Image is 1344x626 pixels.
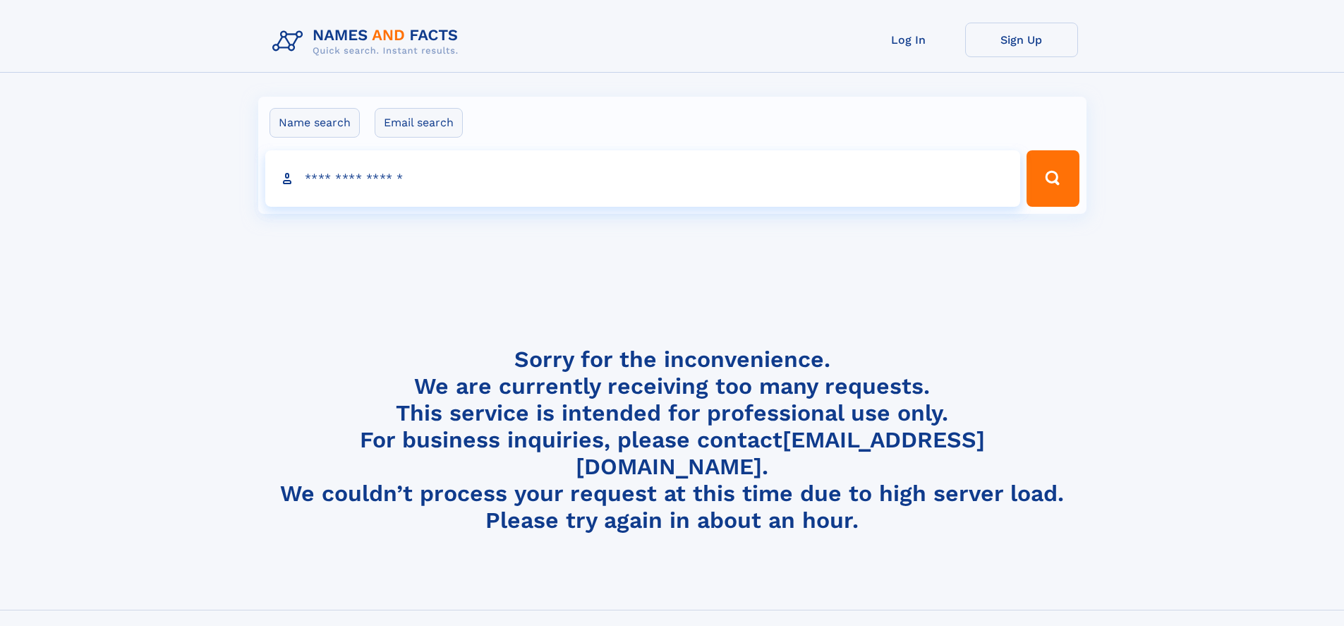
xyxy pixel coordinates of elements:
[267,346,1078,534] h4: Sorry for the inconvenience. We are currently receiving too many requests. This service is intend...
[267,23,470,61] img: Logo Names and Facts
[270,108,360,138] label: Name search
[1027,150,1079,207] button: Search Button
[265,150,1021,207] input: search input
[375,108,463,138] label: Email search
[965,23,1078,57] a: Sign Up
[852,23,965,57] a: Log In
[576,426,985,480] a: [EMAIL_ADDRESS][DOMAIN_NAME]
